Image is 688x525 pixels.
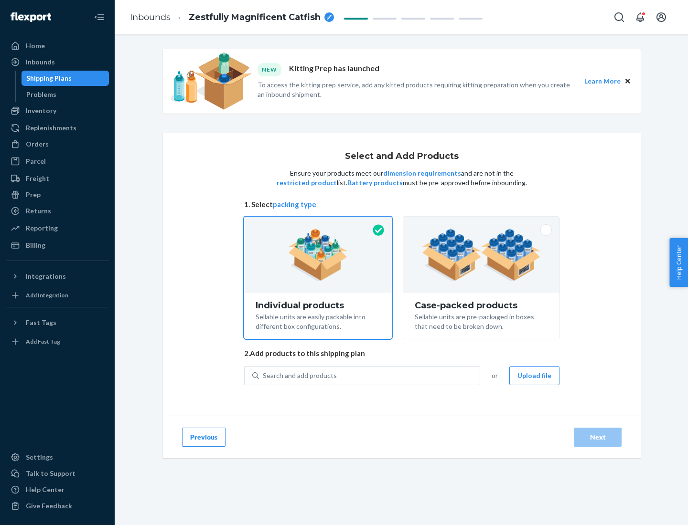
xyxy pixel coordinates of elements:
img: individual-pack.facf35554cb0f1810c75b2bd6df2d64e.png [288,229,348,281]
div: Add Integration [26,291,68,299]
button: packing type [273,199,316,210]
div: Inbounds [26,57,55,67]
div: Help Center [26,485,64,494]
a: Replenishments [6,120,109,136]
div: Reporting [26,223,58,233]
button: Give Feedback [6,498,109,514]
div: Settings [26,452,53,462]
div: Case-packed products [415,301,548,310]
div: Talk to Support [26,469,75,478]
button: Open account menu [652,8,671,27]
button: Open Search Box [610,8,629,27]
div: Problems [26,90,56,99]
span: Zestfully Magnificent Catfish [189,11,321,24]
a: Shipping Plans [21,71,109,86]
div: Search and add products [263,371,337,380]
a: Orders [6,136,109,152]
div: Prep [26,190,41,199]
a: Problems [21,87,109,102]
button: Fast Tags [6,315,109,330]
a: Settings [6,450,109,465]
a: Add Integration [6,288,109,303]
span: 2. Add products to this shipping plan [244,348,559,358]
a: Help Center [6,482,109,497]
button: Close [623,76,633,86]
div: Add Fast Tag [26,337,60,346]
div: Give Feedback [26,501,72,511]
a: Home [6,38,109,53]
div: Integrations [26,272,66,281]
button: Help Center [669,238,688,287]
button: Upload file [509,366,559,385]
a: Billing [6,238,109,253]
p: Kitting Prep has launched [289,63,379,76]
a: Inventory [6,103,109,118]
div: Replenishments [26,123,76,133]
div: Parcel [26,157,46,166]
div: Freight [26,174,49,183]
div: Next [582,432,613,442]
div: Shipping Plans [26,73,72,83]
div: Fast Tags [26,318,56,327]
a: Freight [6,171,109,186]
ol: breadcrumbs [122,3,342,31]
p: To access the kitting prep service, add any kitted products requiring kitting preparation when yo... [258,80,576,99]
button: Next [574,428,622,447]
button: Close Navigation [90,8,109,27]
a: Parcel [6,154,109,169]
div: Sellable units are pre-packaged in boxes that need to be broken down. [415,310,548,331]
a: Inbounds [130,12,171,22]
button: dimension requirements [383,168,461,178]
div: Individual products [256,301,380,310]
div: Sellable units are easily packable into different box configurations. [256,310,380,331]
button: Previous [182,428,226,447]
button: Learn More [584,76,621,86]
button: restricted product [277,178,337,188]
img: case-pack.59cecea509d18c883b923b81aeac6d0b.png [422,229,541,281]
button: Open notifications [631,8,650,27]
div: Billing [26,241,45,250]
a: Prep [6,187,109,202]
button: Integrations [6,269,109,284]
div: Returns [26,206,51,216]
a: Reporting [6,220,109,236]
p: Ensure your products meet our and are not in the list. must be pre-approved before inbounding. [276,168,528,188]
div: NEW [258,63,281,76]
span: or [492,371,498,380]
span: 1. Select [244,199,559,210]
h1: Select and Add Products [345,152,459,161]
div: Orders [26,139,49,149]
img: Flexport logo [11,12,51,22]
button: Battery products [347,178,403,188]
a: Add Fast Tag [6,334,109,349]
div: Inventory [26,106,56,115]
a: Talk to Support [6,466,109,481]
a: Returns [6,203,109,219]
a: Inbounds [6,54,109,70]
div: Home [26,41,45,51]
